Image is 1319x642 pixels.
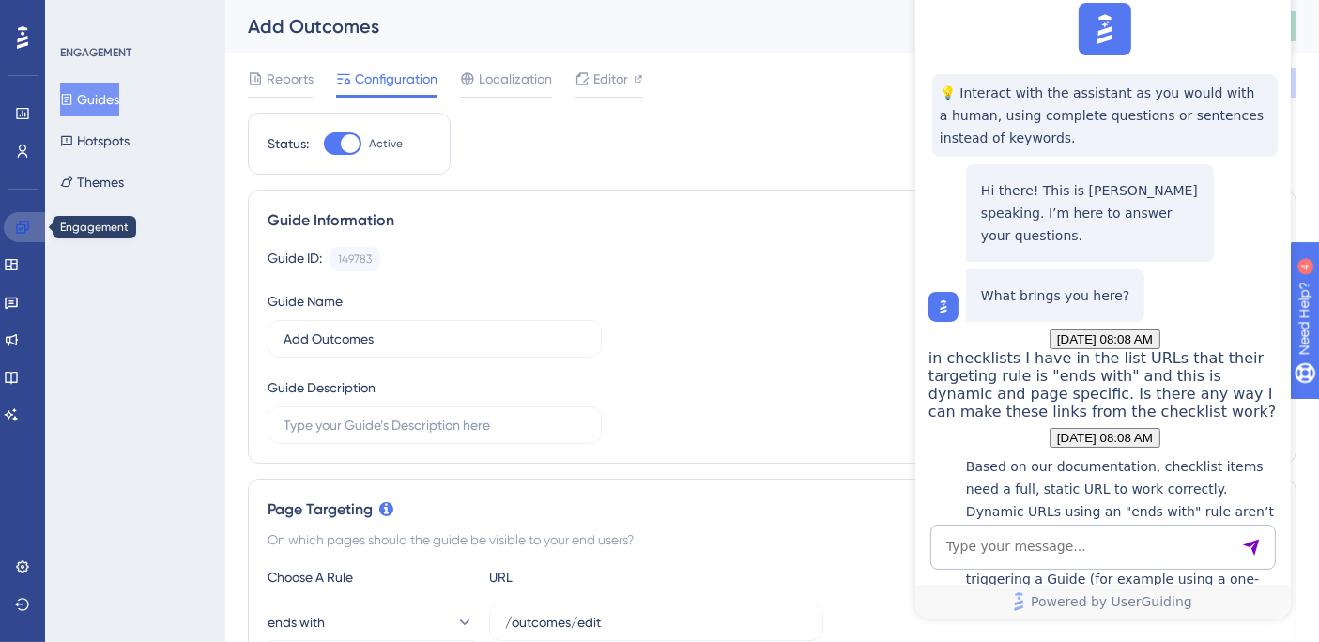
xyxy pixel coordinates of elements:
div: Page Targeting [268,498,1277,521]
div: Guide ID: [268,247,322,271]
span: Need Help? [44,5,117,27]
button: Guides [60,83,119,116]
button: Themes [60,165,124,199]
div: Guide Name [268,290,343,313]
span: Editor [593,68,628,90]
span: Active [369,136,403,151]
div: On which pages should the guide be visible to your end users? [268,528,1277,551]
span: Configuration [355,68,437,90]
div: Add Outcomes [248,13,1137,39]
input: Type your Guide’s Description here [284,415,586,436]
button: ends with [268,604,474,641]
div: URL [489,566,696,588]
div: Status: [268,132,309,155]
div: Guide Information [268,209,1277,232]
div: 4 [130,9,136,24]
span: Reports [267,68,314,90]
div: ENGAGEMENT [60,45,131,60]
div: Choose A Rule [268,566,474,588]
div: Send Message [327,573,345,591]
button: Hotspots [60,124,130,158]
span: ends with [268,611,325,634]
span: Localization [479,68,552,90]
div: 149783 [338,252,372,267]
div: Guide Description [268,376,376,399]
textarea: AI Assistant Text Input [15,559,360,604]
input: yourwebsite.com/path [505,612,807,633]
input: Type your Guide’s Name here [284,329,586,349]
